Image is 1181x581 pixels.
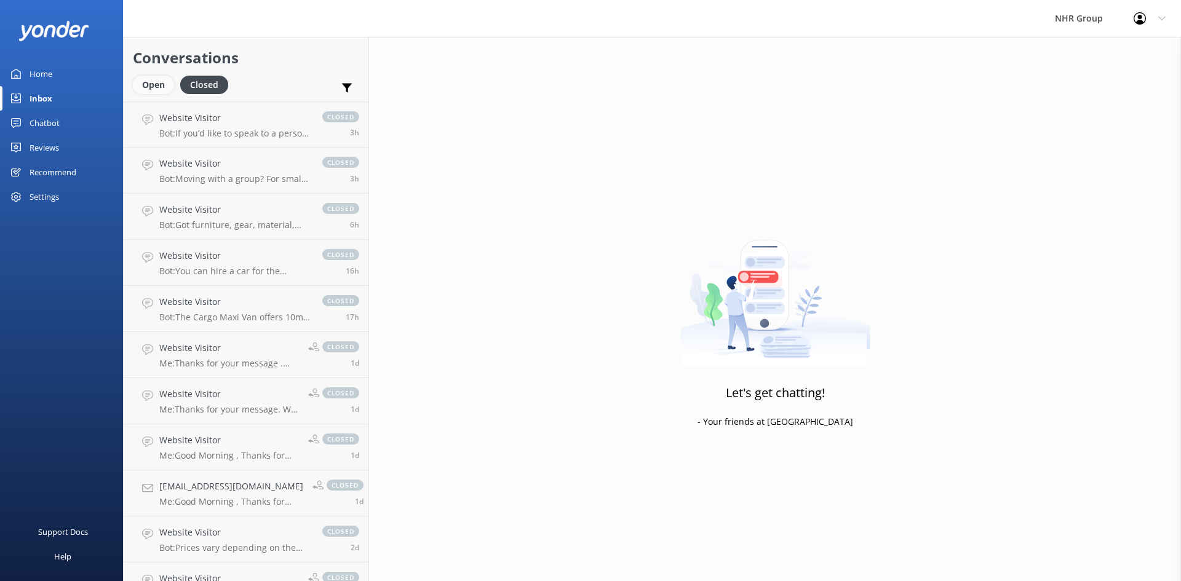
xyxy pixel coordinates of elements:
div: Chatbot [30,111,60,135]
p: Me: Good Morning , Thanks for your message. May i ask where do you want to collect the van from ?... [159,450,299,461]
h4: Website Visitor [159,387,299,401]
h2: Conversations [133,46,359,69]
p: - Your friends at [GEOGRAPHIC_DATA] [698,415,853,429]
a: Website VisitorBot:The Cargo Maxi Van offers 10m³ of space and a 1,100kg payload, suitable for on... [124,286,368,332]
span: closed [322,341,359,352]
p: Bot: You can hire a car for the weekend by visiting our website. We offer a range of car rentals ... [159,266,310,277]
a: [EMAIL_ADDRESS][DOMAIN_NAME]Me:Good Morning , Thanks for your message. would you mind providing y... [124,470,368,516]
div: Open [133,76,174,94]
span: Sep 04 2025 09:08pm (UTC +12:00) Pacific/Auckland [346,312,359,322]
p: Bot: Prices vary depending on the vehicle type, location, and your specific rental needs. For the... [159,542,310,553]
a: Website VisitorBot:If you’d like to speak to a person on the NHR Group team, please call [PHONE_N... [124,101,368,148]
p: Bot: The Cargo Maxi Van offers 10m³ of space and a 1,100kg payload, suitable for one-bedroom move... [159,312,310,323]
h4: Website Visitor [159,203,310,216]
span: closed [322,387,359,398]
span: closed [322,295,359,306]
h4: [EMAIL_ADDRESS][DOMAIN_NAME] [159,480,303,493]
h4: Website Visitor [159,249,310,263]
span: Sep 04 2025 11:48am (UTC +12:00) Pacific/Auckland [351,358,359,368]
span: Sep 04 2025 09:35am (UTC +12:00) Pacific/Auckland [351,404,359,414]
div: Inbox [30,86,52,111]
p: Me: Good Morning , Thanks for your message. would you mind providing you contact number we will g... [159,496,303,507]
h3: Let's get chatting! [726,383,825,403]
span: closed [327,480,364,491]
span: closed [322,433,359,445]
span: closed [322,526,359,537]
div: Closed [180,76,228,94]
span: Sep 04 2025 09:50pm (UTC +12:00) Pacific/Auckland [346,266,359,276]
a: Website VisitorMe:Thanks for your message. We inspect the vehicle on return and if the fuel is fu... [124,378,368,424]
h4: Website Visitor [159,295,310,309]
a: Website VisitorBot:You can hire a car for the weekend by visiting our website. We offer a range o... [124,240,368,286]
img: yonder-white-logo.png [18,21,89,41]
div: Home [30,61,52,86]
h4: Website Visitor [159,111,310,125]
p: Me: Thanks for your message. We inspect the vehicle on return and if the fuel is full and there i... [159,404,299,415]
div: Reviews [30,135,59,160]
p: Bot: Got furniture, gear, material, tools, or freight to move? Take our quiz to find the best veh... [159,219,310,231]
h4: Website Visitor [159,433,299,447]
span: closed [322,111,359,122]
a: Website VisitorMe:Good Morning , Thanks for your message. May i ask where do you want to collect ... [124,424,368,470]
span: Sep 05 2025 08:24am (UTC +12:00) Pacific/Auckland [350,219,359,230]
div: Settings [30,184,59,209]
a: Closed [180,77,234,91]
span: Sep 05 2025 11:13am (UTC +12:00) Pacific/Auckland [350,173,359,184]
span: closed [322,203,359,214]
img: artwork of a man stealing a conversation from at giant smartphone [680,214,870,368]
span: closed [322,249,359,260]
h4: Website Visitor [159,157,310,170]
span: Sep 04 2025 07:23am (UTC +12:00) Pacific/Auckland [351,450,359,460]
h4: Website Visitor [159,341,299,355]
span: Sep 04 2025 07:22am (UTC +12:00) Pacific/Auckland [355,496,364,507]
p: Bot: Moving with a group? For small groups of 1–5 people, you can enquire about our cars and SUVs... [159,173,310,184]
div: Help [54,544,71,569]
a: Website VisitorMe:Thanks for your message . Half furniture includes , 10 Blankets , 5 Ties and 1 ... [124,332,368,378]
p: Me: Thanks for your message . Half furniture includes , 10 Blankets , 5 Ties and 1 hand trolley. [159,358,299,369]
a: Open [133,77,180,91]
span: closed [322,157,359,168]
div: Recommend [30,160,76,184]
a: Website VisitorBot:Prices vary depending on the vehicle type, location, and your specific rental ... [124,516,368,563]
p: Bot: If you’d like to speak to a person on the NHR Group team, please call [PHONE_NUMBER] or send... [159,128,310,139]
span: Sep 05 2025 11:39am (UTC +12:00) Pacific/Auckland [350,127,359,138]
a: Website VisitorBot:Moving with a group? For small groups of 1–5 people, you can enquire about our... [124,148,368,194]
span: Sep 03 2025 12:01pm (UTC +12:00) Pacific/Auckland [351,542,359,553]
h4: Website Visitor [159,526,310,539]
a: Website VisitorBot:Got furniture, gear, material, tools, or freight to move? Take our quiz to fin... [124,194,368,240]
div: Support Docs [38,520,88,544]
